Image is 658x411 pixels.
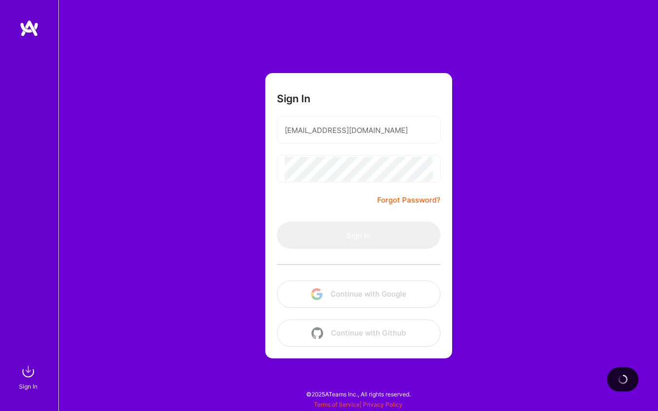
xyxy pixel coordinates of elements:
[19,381,37,392] div: Sign In
[363,401,402,408] a: Privacy Policy
[377,194,440,206] a: Forgot Password?
[277,280,440,308] button: Continue with Google
[311,288,323,300] img: icon
[19,19,39,37] img: logo
[617,374,629,385] img: loading
[277,222,440,249] button: Sign In
[20,362,38,392] a: sign inSign In
[314,401,402,408] span: |
[18,362,38,381] img: sign in
[277,93,311,105] h3: Sign In
[314,401,360,408] a: Terms of Service
[58,382,658,406] div: © 2025 ATeams Inc., All rights reserved.
[277,319,440,347] button: Continue with Github
[311,327,323,339] img: icon
[285,118,433,143] input: Email...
